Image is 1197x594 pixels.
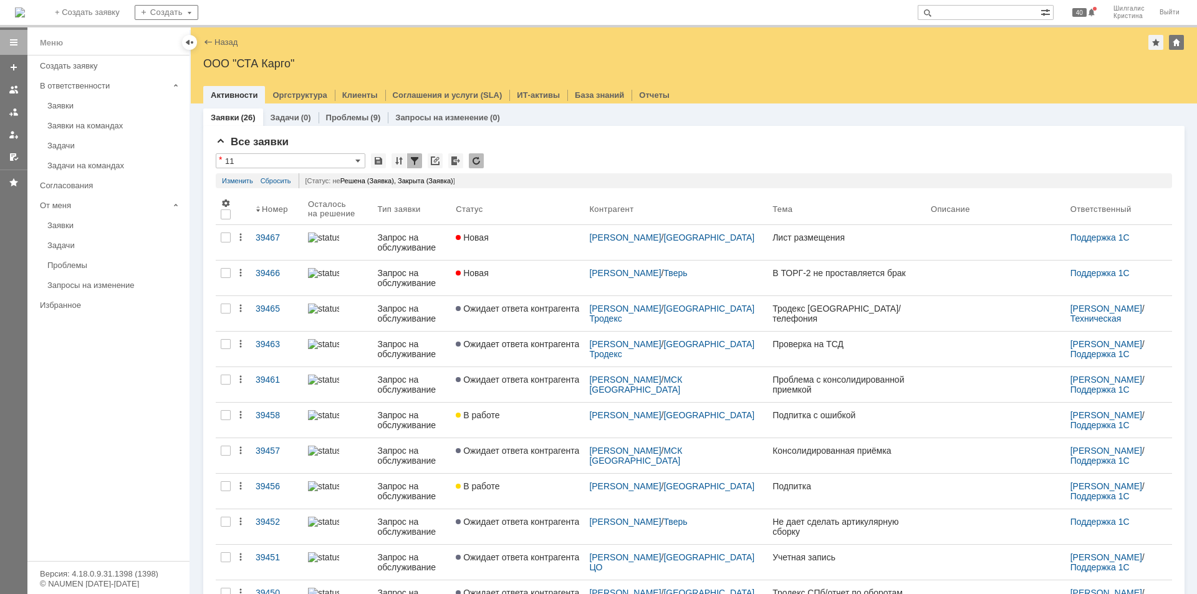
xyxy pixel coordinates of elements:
div: Контрагент [589,204,633,214]
a: Подпитка [767,474,926,509]
th: Осталось на решение [303,193,372,225]
div: (0) [301,113,311,122]
span: Ожидает ответа контрагента [456,446,579,456]
a: Учетная запись [767,545,926,580]
img: statusbar-100 (1).png [308,375,339,385]
img: statusbar-100 (1).png [308,481,339,491]
a: В работе [451,474,584,509]
div: Осталось на решение [308,199,357,218]
th: Номер [251,193,303,225]
div: 39458 [256,410,298,420]
a: Поддержка 1С [1070,385,1130,395]
div: 39456 [256,481,298,491]
div: Запрос на обслуживание [377,552,446,572]
div: Проверка на ТСД [772,339,921,349]
div: (9) [370,113,380,122]
img: statusbar-100 (1).png [308,268,339,278]
a: Ожидает ответа контрагента [451,438,584,473]
div: Заявки [47,221,182,230]
a: Заявки [42,216,187,235]
a: Заявки [42,96,187,115]
div: Настройки списка отличаются от сохраненных в виде [219,155,222,164]
div: Сохранить вид [371,153,386,168]
a: Проверка на ТСД [767,332,926,366]
img: statusbar-100 (1).png [308,446,339,456]
a: Мои согласования [4,147,24,167]
a: statusbar-100 (1).png [303,261,372,295]
span: Ожидает ответа контрагента [456,552,579,562]
div: Действия [236,375,246,385]
div: / [1070,481,1167,501]
div: Не дает сделать артикулярную сборку [772,517,921,537]
a: Ожидает ответа контрагента [451,367,584,402]
div: Проблема с консолидированной приемкой [772,375,921,395]
a: 39466 [251,261,303,295]
div: Изменить домашнюю страницу [1169,35,1184,50]
a: statusbar-100 (1).png [303,332,372,366]
div: 39463 [256,339,298,349]
div: / [1070,339,1167,359]
div: Сортировка... [392,153,406,168]
a: Поддержка 1С [1070,456,1130,466]
img: statusbar-100 (1).png [308,410,339,420]
div: Заявки на командах [47,121,182,130]
img: statusbar-100 (1).png [308,232,339,242]
a: 39456 [251,474,303,509]
a: Заявки на командах [4,80,24,100]
a: Мои заявки [4,125,24,145]
a: Ожидает ответа контрагента [451,545,584,580]
a: Заявки [211,113,239,122]
a: [PERSON_NAME] [1070,552,1142,562]
a: Проблемы [326,113,369,122]
div: / [589,304,762,323]
a: [GEOGRAPHIC_DATA] [663,232,754,242]
div: Действия [236,232,246,242]
a: Запрос на обслуживание [372,261,451,295]
img: statusbar-100 (1).png [308,339,339,349]
div: / [589,446,762,466]
a: Запрос на обслуживание [372,403,451,438]
a: Поддержка 1С [1070,562,1130,572]
a: ИТ-активы [517,90,560,100]
a: МСК [GEOGRAPHIC_DATA] [589,446,685,466]
a: Подпитка с ошибкой [767,403,926,438]
a: [PERSON_NAME] [589,339,661,349]
div: Меню [40,36,63,50]
a: 39465 [251,296,303,331]
a: Проблемы [42,256,187,275]
div: 39466 [256,268,298,278]
a: Активности [211,90,257,100]
div: Запрос на обслуживание [377,481,446,501]
div: / [589,481,762,491]
a: Проблема с консолидированной приемкой [767,367,926,402]
a: Создать заявку [4,57,24,77]
div: Учетная запись [772,552,921,562]
span: Новая [456,232,489,242]
a: Поддержка 1С [1070,268,1130,278]
a: Запрос на обслуживание [372,225,451,260]
div: Тродекс [GEOGRAPHIC_DATA]/телефония [772,304,921,323]
div: / [589,268,762,278]
div: 39461 [256,375,298,385]
a: Тверь [663,517,687,527]
a: 39457 [251,438,303,473]
div: Описание [931,204,970,214]
th: Тема [767,193,926,225]
th: Контрагент [584,193,767,225]
div: Действия [236,304,246,314]
a: [PERSON_NAME] [589,268,661,278]
a: statusbar-100 (1).png [303,509,372,544]
div: Тема [772,204,792,214]
div: Ответственный [1070,204,1132,214]
div: От меня [40,201,168,210]
span: Шилгалис [1113,5,1145,12]
a: В ТОРГ-2 не проставляется брак [767,261,926,295]
div: Действия [236,339,246,349]
div: © NAUMEN [DATE]-[DATE] [40,580,177,588]
div: 39467 [256,232,298,242]
a: 39467 [251,225,303,260]
div: / [1070,446,1167,466]
div: Запрос на обслуживание [377,232,446,252]
span: Ожидает ответа контрагента [456,304,579,314]
a: [PERSON_NAME] [1070,481,1142,491]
